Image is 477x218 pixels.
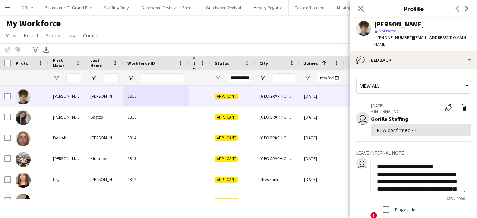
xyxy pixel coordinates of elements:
[379,28,397,34] span: Not rated
[16,89,31,104] img: Alexander Burch
[16,60,28,66] span: Photo
[374,35,413,40] span: t. [PHONE_NUMBER]
[255,148,300,169] div: [GEOGRAPHIC_DATA]
[48,190,86,211] div: Ruby
[48,127,86,148] div: Delilah
[83,32,100,39] span: Comms
[43,31,63,40] a: Status
[318,73,340,82] input: Joined Filter Input
[371,116,471,122] div: Gorilla Staffing
[215,177,238,183] span: Applicant
[255,86,300,106] div: [GEOGRAPHIC_DATA]
[46,32,60,39] span: Status
[289,0,331,15] button: Taste of London
[16,131,31,146] img: Delilah Creasey
[371,103,441,108] p: [DATE]
[68,32,76,39] span: Tag
[86,169,123,190] div: [PERSON_NAME]
[215,198,238,203] span: Applicant
[42,45,51,54] app-action-btn: Export XLSX
[255,107,300,127] div: [GEOGRAPHIC_DATA]
[80,31,103,40] a: Comms
[215,135,238,141] span: Applicant
[300,107,344,127] div: [DATE]
[86,148,123,169] div: Kirkhope
[300,86,344,106] div: [DATE]
[123,107,189,127] div: 1315
[300,169,344,190] div: [DATE]
[123,190,189,211] div: 1311
[86,86,123,106] div: [PERSON_NAME]
[15,0,39,15] button: Office
[98,0,135,15] button: Staffing Only
[127,75,134,81] button: Open Filter Menu
[3,31,19,40] a: View
[135,0,200,15] button: Goodwood Festival of Speed
[127,60,155,66] span: Workforce ID
[200,0,247,15] button: Goodwood Revival
[16,152,31,167] img: James Kirkhope
[215,75,221,81] button: Open Filter Menu
[24,32,38,39] span: Export
[215,60,229,66] span: Status
[255,190,300,211] div: [GEOGRAPHIC_DATA]
[259,75,266,81] button: Open Filter Menu
[39,0,98,15] button: Silverstone F1 Grand Prix
[215,114,238,120] span: Applicant
[6,32,16,39] span: View
[304,75,311,81] button: Open Filter Menu
[48,148,86,169] div: [PERSON_NAME]
[356,149,471,156] h3: Leave internal note
[90,57,110,69] span: Last Name
[48,86,86,106] div: [PERSON_NAME]
[123,148,189,169] div: 1313
[86,190,123,211] div: Greensides
[90,75,97,81] button: Open Filter Menu
[53,75,60,81] button: Open Filter Menu
[300,190,344,211] div: [DATE]
[360,82,379,89] span: View all
[300,148,344,169] div: [DATE]
[374,35,468,47] span: | [EMAIL_ADDRESS][DOMAIN_NAME]
[6,18,61,29] span: My Workforce
[48,169,86,190] div: Lily
[66,73,81,82] input: First Name Filter Input
[304,60,319,66] span: Joined
[16,110,31,125] img: Barbara Bastos
[377,127,465,133] div: RTW confirmed - TJ
[16,173,31,188] img: Lily Phelps
[300,127,344,148] div: [DATE]
[255,169,300,190] div: Chesham
[123,169,189,190] div: 1312
[48,107,86,127] div: [PERSON_NAME]
[86,107,123,127] div: Bastos
[394,207,418,212] label: Flag as alert
[215,156,238,162] span: Applicant
[53,57,72,69] span: First Name
[123,127,189,148] div: 1314
[247,0,289,15] button: Henley Regatta
[371,108,441,114] p: – INTERNAL NOTE
[65,31,79,40] a: Tag
[259,60,268,66] span: City
[123,86,189,106] div: 1316
[350,4,477,13] h3: Profile
[331,0,361,15] button: Meatopia
[273,73,295,82] input: City Filter Input
[104,73,119,82] input: Last Name Filter Input
[350,51,477,69] div: Feedback
[193,49,197,77] span: Rating
[21,31,41,40] a: Export
[31,45,40,54] app-action-btn: Advanced filters
[86,127,123,148] div: [PERSON_NAME]
[16,194,31,209] img: Ruby Greensides
[440,196,471,201] span: 623 / 4000
[215,94,238,99] span: Applicant
[255,127,300,148] div: [GEOGRAPHIC_DATA]
[374,21,424,28] div: [PERSON_NAME]
[141,73,184,82] input: Workforce ID Filter Input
